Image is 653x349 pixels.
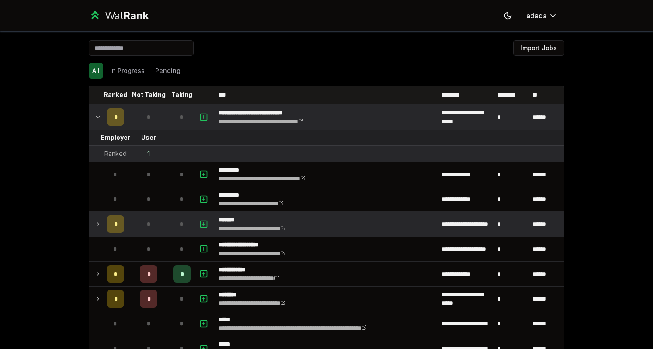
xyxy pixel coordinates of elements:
div: 1 [147,149,150,158]
p: Ranked [104,90,127,99]
a: WatRank [89,9,149,23]
td: User [128,130,170,145]
div: Wat [105,9,149,23]
p: Taking [171,90,192,99]
span: Rank [123,9,149,22]
button: In Progress [107,63,148,79]
button: Pending [152,63,184,79]
button: Import Jobs [513,40,564,56]
button: All [89,63,103,79]
td: Employer [103,130,128,145]
span: adada [526,10,547,21]
p: Not Taking [132,90,166,99]
div: Ranked [104,149,127,158]
button: adada [519,8,564,24]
